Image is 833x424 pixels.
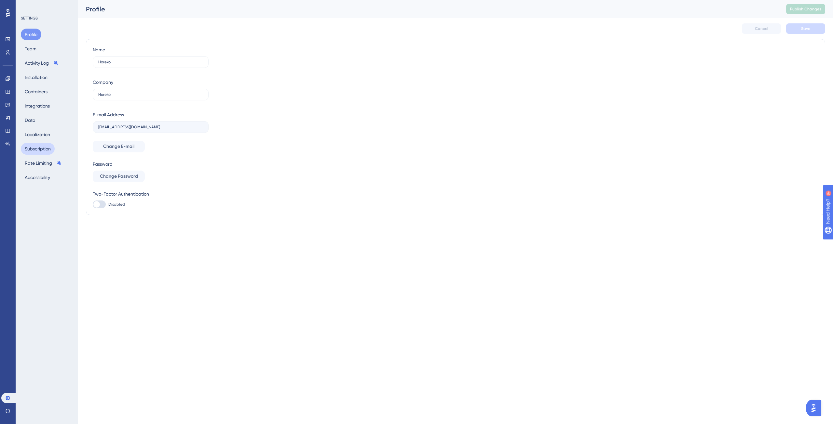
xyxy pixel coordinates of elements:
div: Name [93,46,105,54]
button: Accessibility [21,172,54,183]
span: Publish Changes [790,6,821,12]
button: Installation [21,71,51,83]
button: Subscription [21,143,55,155]
div: E-mail Address [93,111,124,119]
button: Localization [21,129,54,140]
button: Cancel [742,23,781,34]
input: E-mail Address [98,125,203,129]
span: Save [801,26,810,31]
span: Change Password [100,173,138,180]
div: Company [93,78,113,86]
button: Change Password [93,171,145,182]
input: Company Name [98,92,203,97]
button: Activity Log [21,57,62,69]
button: Team [21,43,40,55]
span: Cancel [755,26,768,31]
button: Save [786,23,825,34]
button: Data [21,114,39,126]
input: Name Surname [98,60,200,64]
div: Profile [86,5,770,14]
iframe: UserGuiding AI Assistant Launcher [806,398,825,418]
div: 9+ [44,3,48,8]
button: Profile [21,29,41,40]
div: Two-Factor Authentication [93,190,209,198]
div: SETTINGS [21,16,74,21]
button: Integrations [21,100,54,112]
button: Containers [21,86,51,97]
span: Disabled [108,202,125,207]
button: Rate Limiting [21,157,66,169]
button: Publish Changes [786,4,825,14]
span: Change E-mail [103,143,134,150]
button: Change E-mail [93,141,145,152]
span: Need Help? [15,2,41,9]
div: Password [93,160,209,168]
